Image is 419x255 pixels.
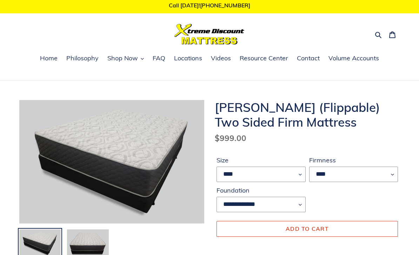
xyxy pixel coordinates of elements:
[200,2,250,9] a: [PHONE_NUMBER]
[36,53,61,64] a: Home
[171,53,206,64] a: Locations
[153,54,165,62] span: FAQ
[63,53,102,64] a: Philosophy
[325,53,383,64] a: Volume Accounts
[215,133,246,143] span: $999.00
[236,53,292,64] a: Resource Center
[217,186,306,195] label: Foundation
[240,54,288,62] span: Resource Center
[286,225,329,232] span: Add to cart
[66,54,99,62] span: Philosophy
[207,53,234,64] a: Videos
[309,155,398,165] label: Firmness
[211,54,231,62] span: Videos
[215,100,400,129] h1: [PERSON_NAME] (Flippable) Two Sided Firm Mattress
[217,155,306,165] label: Size
[297,54,320,62] span: Contact
[104,53,147,64] button: Shop Now
[293,53,323,64] a: Contact
[40,54,58,62] span: Home
[107,54,138,62] span: Shop Now
[174,54,202,62] span: Locations
[217,221,398,236] button: Add to cart
[174,24,245,45] img: Xtreme Discount Mattress
[149,53,169,64] a: FAQ
[328,54,379,62] span: Volume Accounts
